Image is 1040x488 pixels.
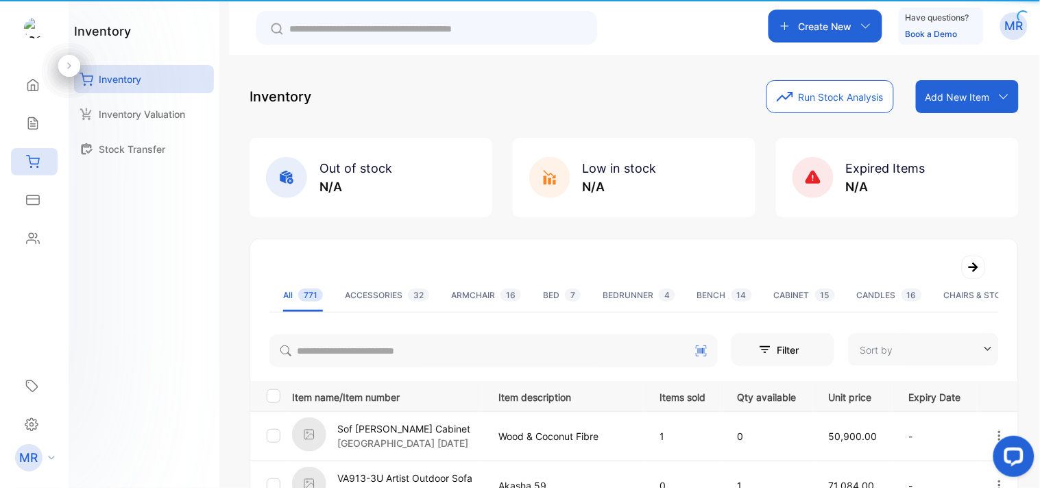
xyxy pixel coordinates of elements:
p: Item description [498,387,631,404]
p: N/A [583,178,657,196]
p: Item name/Item number [292,387,481,404]
h1: inventory [74,22,131,40]
p: Sof [PERSON_NAME] Cabinet [337,422,470,436]
div: ACCESSORIES [345,289,429,302]
p: MR [20,449,38,467]
p: Unit price [829,387,881,404]
span: 15 [815,289,835,302]
p: Items sold [660,387,709,404]
p: VA913-3U Artist Outdoor Sofa [337,471,472,485]
span: Out of stock [319,161,392,175]
span: 16 [500,289,521,302]
button: Create New [769,10,882,42]
p: Have questions? [906,11,969,25]
img: item [292,417,326,452]
span: 7 [565,289,581,302]
p: 1 [660,429,709,443]
button: MR [1000,10,1028,42]
button: Sort by [848,333,999,366]
p: Create New [799,19,852,34]
span: 771 [298,289,323,302]
p: Inventory [250,86,311,107]
p: Qty available [737,387,800,404]
p: Stock Transfer [99,142,165,156]
p: 0 [737,429,800,443]
p: Expiry Date [909,387,965,404]
p: N/A [846,178,926,196]
p: Inventory [99,72,141,86]
a: Inventory Valuation [74,100,214,128]
a: Book a Demo [906,29,958,39]
a: Stock Transfer [74,135,214,163]
span: 16 [902,289,922,302]
div: BED [543,289,581,302]
span: Expired Items [846,161,926,175]
a: Inventory [74,65,214,93]
div: BEDRUNNER [603,289,675,302]
span: 4 [659,289,675,302]
p: Wood & Coconut Fibre [498,429,631,443]
iframe: LiveChat chat widget [982,430,1040,488]
span: 14 [731,289,752,302]
span: Low in stock [583,161,657,175]
p: N/A [319,178,392,196]
img: logo [24,18,45,38]
div: ARMCHAIR [451,289,521,302]
p: - [909,429,965,443]
span: 32 [408,289,429,302]
button: Run Stock Analysis [766,80,894,113]
div: All [283,289,323,302]
div: BENCH [697,289,752,302]
p: Inventory Valuation [99,107,185,121]
p: Sort by [860,343,893,357]
p: MR [1005,17,1024,35]
p: [GEOGRAPHIC_DATA] [DATE] [337,436,470,450]
span: 50,900.00 [829,430,878,442]
div: CABINET [774,289,835,302]
div: CANDLES [857,289,922,302]
p: Add New Item [926,90,990,104]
